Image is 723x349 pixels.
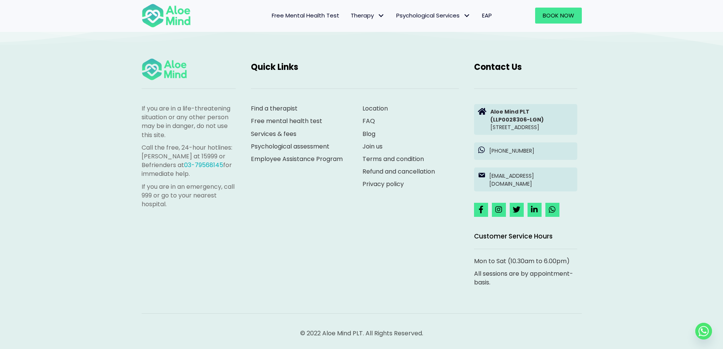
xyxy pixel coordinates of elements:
a: Find a therapist [251,104,298,113]
a: Whatsapp [695,323,712,340]
p: [PHONE_NUMBER] [489,147,573,155]
a: Blog [362,129,375,138]
a: 03-79568145 [184,161,223,169]
p: If you are in an emergency, call 999 or go to your nearest hospital. [142,182,236,209]
p: [STREET_ADDRESS] [490,108,573,131]
strong: (LLP0028306-LGN) [490,116,544,123]
a: Terms and condition [362,155,424,163]
a: Services & fees [251,129,296,138]
span: Quick Links [251,61,298,73]
p: All sessions are by appointment-basis. [474,269,577,287]
span: Therapy [351,11,385,19]
p: If you are in a life-threatening situation or any other person may be in danger, do not use this ... [142,104,236,139]
p: © 2022 Aloe Mind PLT. All Rights Reserved. [142,329,582,338]
a: Free mental health test [251,117,322,125]
img: Aloe mind Logo [142,3,191,28]
span: Psychological Services: submenu [462,10,473,21]
a: Join us [362,142,383,151]
p: Mon to Sat (10.30am to 6.00pm) [474,257,577,265]
a: Employee Assistance Program [251,155,343,163]
a: [PHONE_NUMBER] [474,142,577,160]
a: Location [362,104,388,113]
span: Contact Us [474,61,522,73]
a: Book Now [535,8,582,24]
span: EAP [482,11,492,19]
span: Free Mental Health Test [272,11,339,19]
a: TherapyTherapy: submenu [345,8,391,24]
a: Free Mental Health Test [266,8,345,24]
a: Aloe Mind PLT(LLP0028306-LGN)[STREET_ADDRESS] [474,104,577,135]
a: FAQ [362,117,375,125]
a: [EMAIL_ADDRESS][DOMAIN_NAME] [474,167,577,191]
a: Refund and cancellation [362,167,435,176]
p: [EMAIL_ADDRESS][DOMAIN_NAME] [489,172,573,188]
span: Book Now [543,11,574,19]
a: Psychological ServicesPsychological Services: submenu [391,8,476,24]
span: Customer Service Hours [474,232,553,241]
img: Aloe mind Logo [142,58,187,81]
span: Therapy: submenu [376,10,387,21]
nav: Menu [201,8,498,24]
a: EAP [476,8,498,24]
strong: Aloe Mind PLT [490,108,529,115]
a: Privacy policy [362,180,404,188]
p: Call the free, 24-hour hotlines: [PERSON_NAME] at 15999 or Befrienders at for immediate help. [142,143,236,178]
a: Psychological assessment [251,142,329,151]
span: Psychological Services [396,11,471,19]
